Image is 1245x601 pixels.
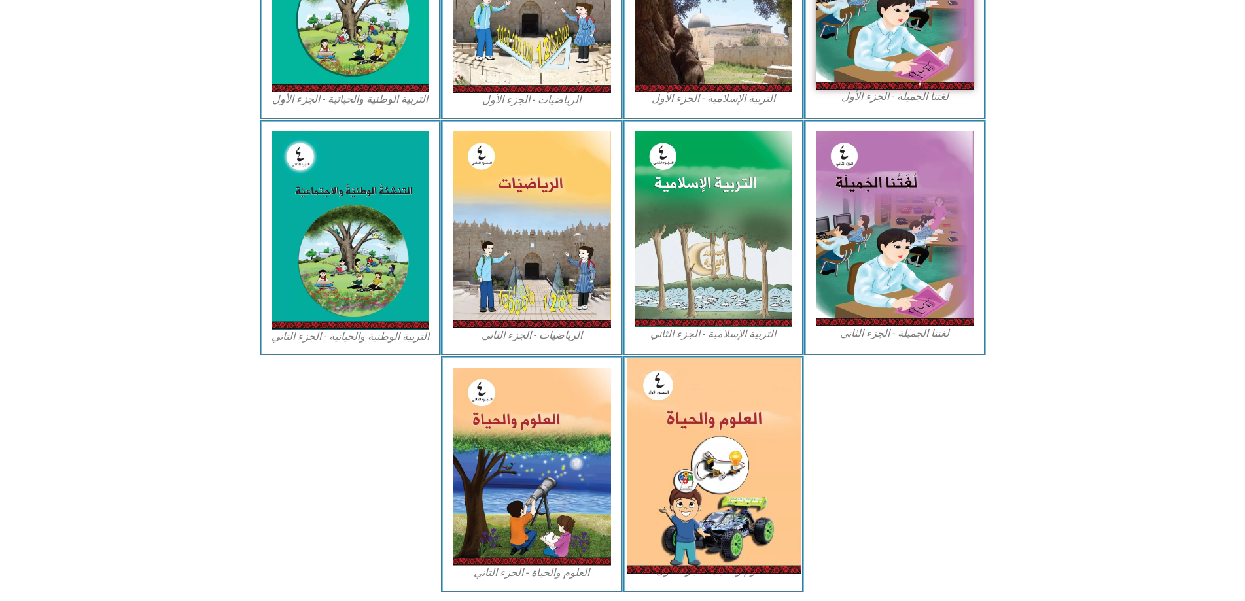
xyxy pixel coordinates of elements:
figcaption: لغتنا الجميلة - الجزء الثاني [816,326,974,341]
figcaption: لغتنا الجميلة - الجزء الأول​ [816,90,974,104]
figcaption: التربية الوطنية والحياتية - الجزء الثاني [272,330,430,344]
figcaption: التربية الوطنية والحياتية - الجزء الأول​ [272,92,430,107]
figcaption: التربية الإسلامية - الجزء الثاني [635,327,793,341]
figcaption: العلوم والحياة - الجزء الثاني [453,566,611,580]
figcaption: الرياضيات - الجزء الأول​ [453,93,611,107]
figcaption: التربية الإسلامية - الجزء الأول [635,92,793,106]
figcaption: الرياضيات - الجزء الثاني [453,328,611,343]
